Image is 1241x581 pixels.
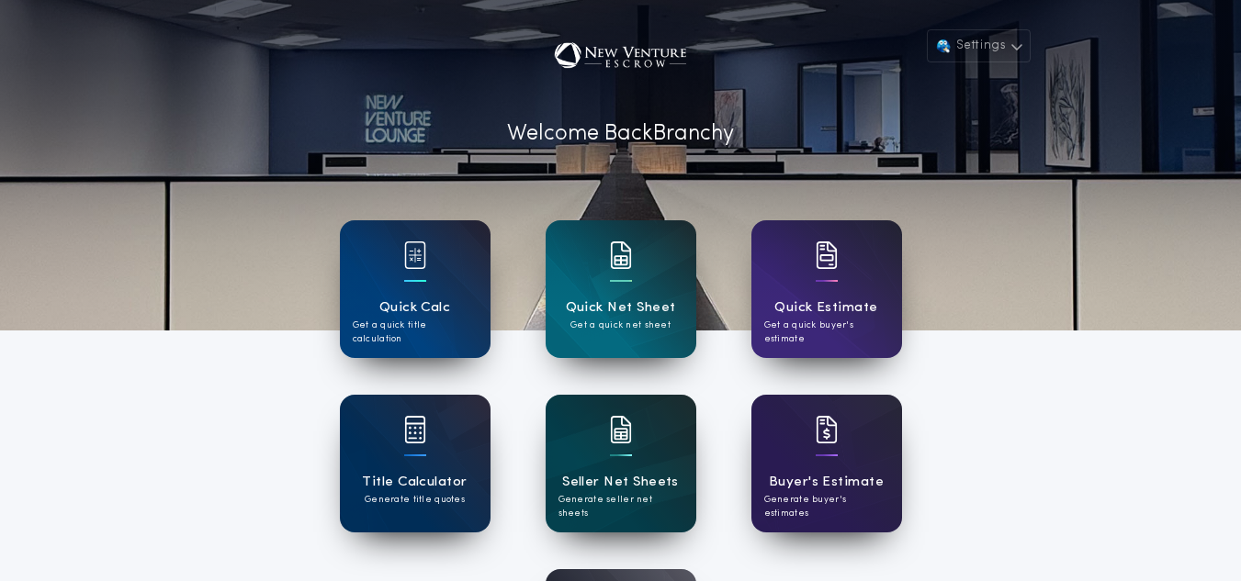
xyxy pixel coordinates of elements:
[764,318,889,346] p: Get a quick buyer's estimate
[537,29,704,84] img: account-logo
[546,395,696,532] a: card iconSeller Net SheetsGenerate seller net sheets
[362,472,467,493] h1: Title Calculator
[927,29,1030,62] button: Settings
[404,241,426,269] img: card icon
[570,318,671,332] p: Get a quick net sheet
[404,416,426,443] img: card icon
[751,220,902,358] a: card iconQuick EstimateGet a quick buyer's estimate
[764,493,889,520] p: Generate buyer's estimates
[379,297,451,318] h1: Quick Calc
[816,416,838,443] img: card icon
[365,493,465,507] p: Generate title quotes
[751,395,902,532] a: card iconBuyer's EstimateGenerate buyer's estimates
[769,472,884,493] h1: Buyer's Estimate
[546,220,696,358] a: card iconQuick Net SheetGet a quick net sheet
[562,472,679,493] h1: Seller Net Sheets
[558,493,683,520] p: Generate seller net sheets
[340,395,491,532] a: card iconTitle CalculatorGenerate title quotes
[566,297,676,318] h1: Quick Net Sheet
[353,318,478,346] p: Get a quick title calculation
[340,220,491,358] a: card iconQuick CalcGet a quick title calculation
[610,241,632,269] img: card icon
[507,117,734,151] p: Welcome Back Branchy
[934,37,953,55] img: user avatar
[816,241,838,269] img: card icon
[610,416,632,443] img: card icon
[774,297,878,318] h1: Quick Estimate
